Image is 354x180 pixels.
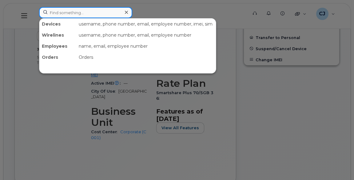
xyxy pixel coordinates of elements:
[39,18,76,30] div: Devices
[76,30,216,41] div: username, phone number, email, employee number
[39,30,76,41] div: Wirelines
[39,41,76,52] div: Employees
[76,52,216,63] div: Orders
[39,52,76,63] div: Orders
[76,41,216,52] div: name, email, employee number
[39,7,132,18] input: Find something...
[76,18,216,30] div: username, phone number, email, employee number, imei, sim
